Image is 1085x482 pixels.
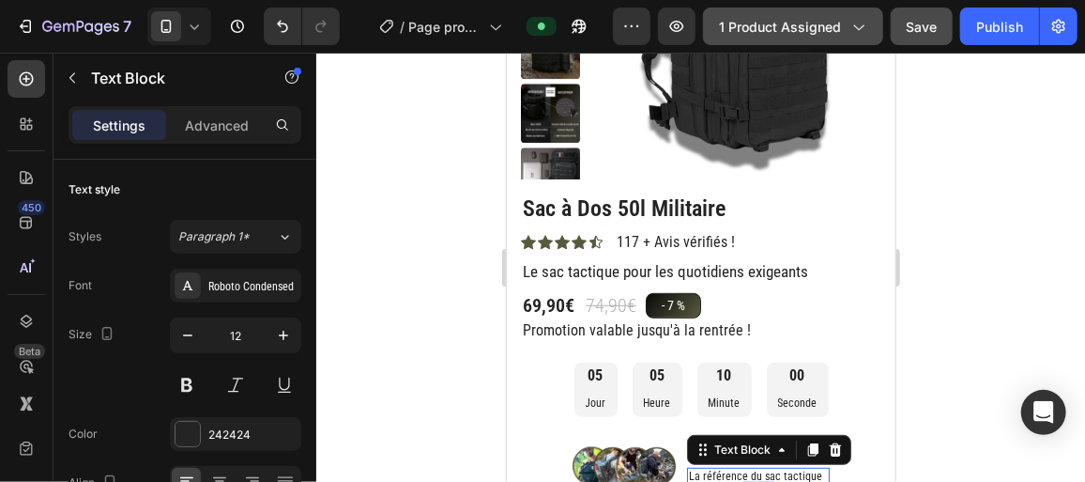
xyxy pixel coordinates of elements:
span: Page produit - Sac à dos 50l militaire [408,17,481,37]
div: Text style [69,181,120,198]
div: Roboto Condensed [208,278,297,295]
div: 450 [18,200,45,215]
div: Text Block [204,389,267,406]
span: Save [907,19,938,35]
span: 1 product assigned [719,17,841,37]
div: Size [69,322,118,348]
div: 242424 [208,427,297,443]
div: Rich Text Editor. Editing area: main [180,415,323,434]
div: Styles [69,228,101,245]
div: Publish [976,17,1023,37]
div: Open Intercom Messenger [1021,390,1066,435]
p: La référence du sac tactique [182,417,321,432]
div: Beta [14,344,45,359]
div: Undo/Redo [264,8,340,45]
span: Paragraph 1* [178,228,250,245]
button: 7 [8,8,140,45]
p: Text Block [91,67,251,89]
div: Font [69,277,92,294]
img: Photo clients - Militaire Faction [66,387,169,438]
p: 7 [123,15,131,38]
button: Publish [960,8,1039,45]
button: Save [891,8,953,45]
div: Color [69,426,98,443]
p: Advanced [185,116,249,135]
button: 1 product assigned [703,8,883,45]
iframe: Design area [507,53,895,482]
span: / [400,17,405,37]
p: Settings [93,116,145,135]
button: Paragraph 1* [170,220,301,254]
